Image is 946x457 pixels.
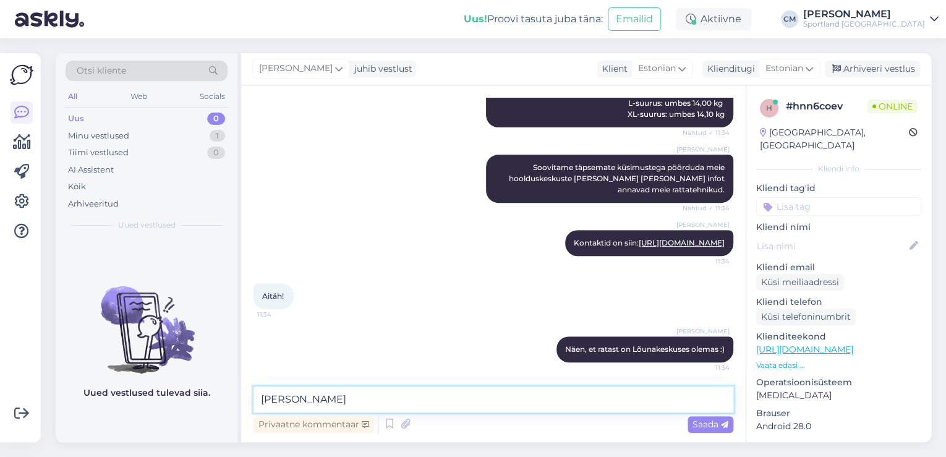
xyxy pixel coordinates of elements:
div: Web [128,88,150,105]
div: Aktiivne [676,8,751,30]
div: [GEOGRAPHIC_DATA], [GEOGRAPHIC_DATA] [760,126,909,152]
div: Küsi meiliaadressi [756,274,844,291]
div: Klient [597,62,628,75]
p: Brauser [756,407,921,420]
div: Kliendi info [756,163,921,174]
a: [PERSON_NAME]Sportland [GEOGRAPHIC_DATA] [803,9,939,29]
p: Operatsioonisüsteem [756,376,921,389]
span: 11:34 [257,310,304,319]
p: Uued vestlused tulevad siia. [83,387,210,399]
button: Emailid [608,7,661,31]
p: Klienditeekond [756,330,921,343]
div: Minu vestlused [68,130,129,142]
div: [PERSON_NAME] [803,9,925,19]
span: Estonian [765,62,803,75]
a: [URL][DOMAIN_NAME] [639,238,725,247]
div: All [66,88,80,105]
span: Kontaktid on siin: [574,238,725,247]
div: Klienditugi [702,62,755,75]
div: Tiimi vestlused [68,147,129,159]
span: Uued vestlused [118,220,176,231]
span: Nähtud ✓ 11:34 [683,128,730,137]
span: [PERSON_NAME] [676,220,730,229]
span: 11:34 [683,257,730,266]
div: 0 [207,113,225,125]
div: Arhiveeritud [68,198,119,210]
div: Socials [197,88,228,105]
p: [MEDICAL_DATA] [756,389,921,402]
div: 1 [210,130,225,142]
div: Proovi tasuta juba täna: [464,12,603,27]
span: Aitäh! [262,291,284,301]
a: [URL][DOMAIN_NAME] [756,344,853,355]
div: Kõik [68,181,86,193]
span: [PERSON_NAME] [259,62,333,75]
span: Otsi kliente [77,64,126,77]
div: Privaatne kommentaar [254,416,374,433]
div: 0 [207,147,225,159]
p: Android 28.0 [756,420,921,433]
input: Lisa tag [756,197,921,216]
span: Estonian [638,62,676,75]
div: Arhiveeri vestlus [825,61,920,77]
div: # hnn6coev [786,99,867,114]
p: Vaata edasi ... [756,360,921,371]
span: 11:34 [683,363,730,372]
p: Kliendi nimi [756,221,921,234]
div: AI Assistent [68,164,114,176]
span: h [766,103,772,113]
span: Näen, et ratast on Lõunakeskuses olemas :) [565,344,725,354]
span: Nähtud ✓ 11:34 [683,203,730,213]
p: Kliendi telefon [756,296,921,309]
p: Kliendi email [756,261,921,274]
span: Soovitame täpsemate küsimustega pöörduda meie hoolduskeskuste [PERSON_NAME] [PERSON_NAME] infot a... [509,163,727,194]
span: [PERSON_NAME] [676,145,730,154]
input: Lisa nimi [757,239,907,253]
img: No chats [56,264,237,375]
span: [PERSON_NAME] [676,327,730,336]
p: Kliendi tag'id [756,182,921,195]
span: Saada [692,419,728,430]
img: Askly Logo [10,63,33,87]
div: Uus [68,113,84,125]
div: CM [781,11,798,28]
div: Sportland [GEOGRAPHIC_DATA] [803,19,925,29]
span: Online [867,100,918,113]
b: Uus! [464,13,487,25]
textarea: [PERSON_NAME] [254,387,733,412]
div: juhib vestlust [349,62,412,75]
div: Küsi telefoninumbrit [756,309,856,325]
